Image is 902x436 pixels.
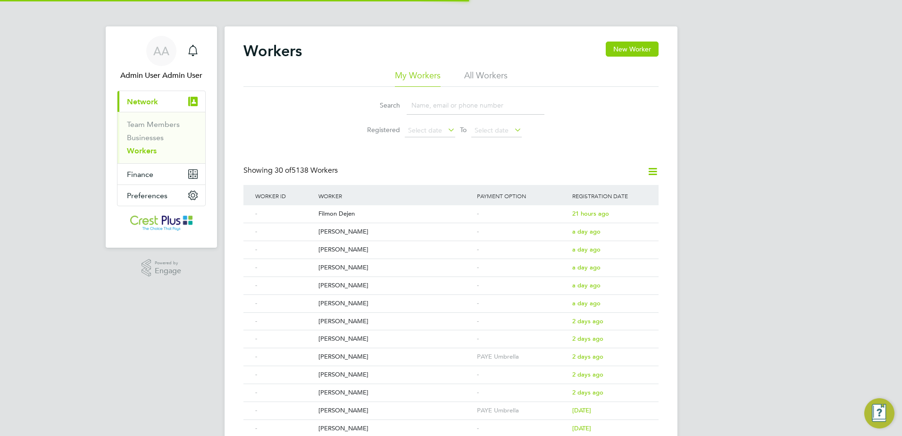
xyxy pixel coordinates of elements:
a: -[PERSON_NAME]-[DATE] [253,419,649,428]
span: Powered by [155,259,181,267]
span: Admin User Admin User [117,70,206,81]
div: - [253,366,316,384]
div: - [253,277,316,294]
div: [PERSON_NAME] [316,241,475,259]
div: - [475,259,570,277]
div: - [475,277,570,294]
div: [PERSON_NAME] [316,313,475,330]
div: PAYE Umbrella [475,348,570,366]
a: -[PERSON_NAME]-a day ago [253,277,649,285]
a: Powered byEngage [142,259,182,277]
button: Engage Resource Center [864,398,894,428]
div: Registration Date [570,185,649,207]
button: New Worker [606,42,659,57]
div: Network [117,112,205,163]
div: - [253,313,316,330]
div: - [253,402,316,419]
span: a day ago [572,263,601,271]
div: - [253,295,316,312]
div: [PERSON_NAME] [316,348,475,366]
a: -[PERSON_NAME]-2 days ago [253,312,649,320]
span: To [457,124,469,136]
span: a day ago [572,281,601,289]
div: - [475,313,570,330]
div: Filmon Dejen [316,205,475,223]
div: [PERSON_NAME] [316,295,475,312]
a: -[PERSON_NAME]-2 days ago [253,384,649,392]
a: -[PERSON_NAME]-2 days ago [253,330,649,338]
div: [PERSON_NAME] [316,402,475,419]
label: Search [358,101,400,109]
div: - [475,223,570,241]
h2: Workers [243,42,302,60]
div: Worker [316,185,475,207]
div: [PERSON_NAME] [316,366,475,384]
div: - [475,295,570,312]
a: -[PERSON_NAME]-a day ago [253,241,649,249]
div: [PERSON_NAME] [316,330,475,348]
input: Name, email or phone number [407,96,544,115]
span: 5138 Workers [275,166,338,175]
span: AA [153,45,169,57]
div: - [253,348,316,366]
a: AAAdmin User Admin User [117,36,206,81]
span: [DATE] [572,424,591,432]
div: - [475,241,570,259]
span: 2 days ago [572,317,603,325]
a: -[PERSON_NAME]-a day ago [253,294,649,302]
div: - [475,384,570,402]
div: - [475,330,570,348]
button: Network [117,91,205,112]
div: [PERSON_NAME] [316,277,475,294]
span: Network [127,97,158,106]
div: PAYE Umbrella [475,402,570,419]
a: Team Members [127,120,180,129]
div: - [475,366,570,384]
span: [DATE] [572,406,591,414]
span: Finance [127,170,153,179]
button: Finance [117,164,205,184]
a: Workers [127,146,157,155]
span: Select date [408,126,442,134]
div: Payment Option [475,185,570,207]
span: a day ago [572,227,601,235]
li: My Workers [395,70,441,87]
a: -[PERSON_NAME]PAYE Umbrella[DATE] [253,402,649,410]
div: [PERSON_NAME] [316,259,475,277]
span: 2 days ago [572,388,603,396]
a: -[PERSON_NAME]-2 days ago [253,366,649,374]
a: Go to home page [117,216,206,231]
div: - [253,330,316,348]
a: Businesses [127,133,164,142]
div: - [253,205,316,223]
div: - [253,241,316,259]
span: 30 of [275,166,292,175]
a: -Filmon Dejen-21 hours ago [253,205,649,213]
span: a day ago [572,245,601,253]
div: - [253,384,316,402]
span: a day ago [572,299,601,307]
span: 2 days ago [572,370,603,378]
div: - [253,259,316,277]
div: - [475,205,570,223]
span: 21 hours ago [572,210,609,218]
div: [PERSON_NAME] [316,223,475,241]
img: crestplusoperations-logo-retina.png [130,216,193,231]
div: - [253,223,316,241]
a: -[PERSON_NAME]-a day ago [253,259,649,267]
label: Registered [358,126,400,134]
li: All Workers [464,70,508,87]
div: Showing [243,166,340,176]
span: Select date [475,126,509,134]
span: 2 days ago [572,335,603,343]
span: Preferences [127,191,167,200]
span: 2 days ago [572,352,603,361]
nav: Main navigation [106,26,217,248]
button: Preferences [117,185,205,206]
div: Worker ID [253,185,316,207]
div: [PERSON_NAME] [316,384,475,402]
a: -[PERSON_NAME]PAYE Umbrella2 days ago [253,348,649,356]
a: -[PERSON_NAME]-a day ago [253,223,649,231]
span: Engage [155,267,181,275]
